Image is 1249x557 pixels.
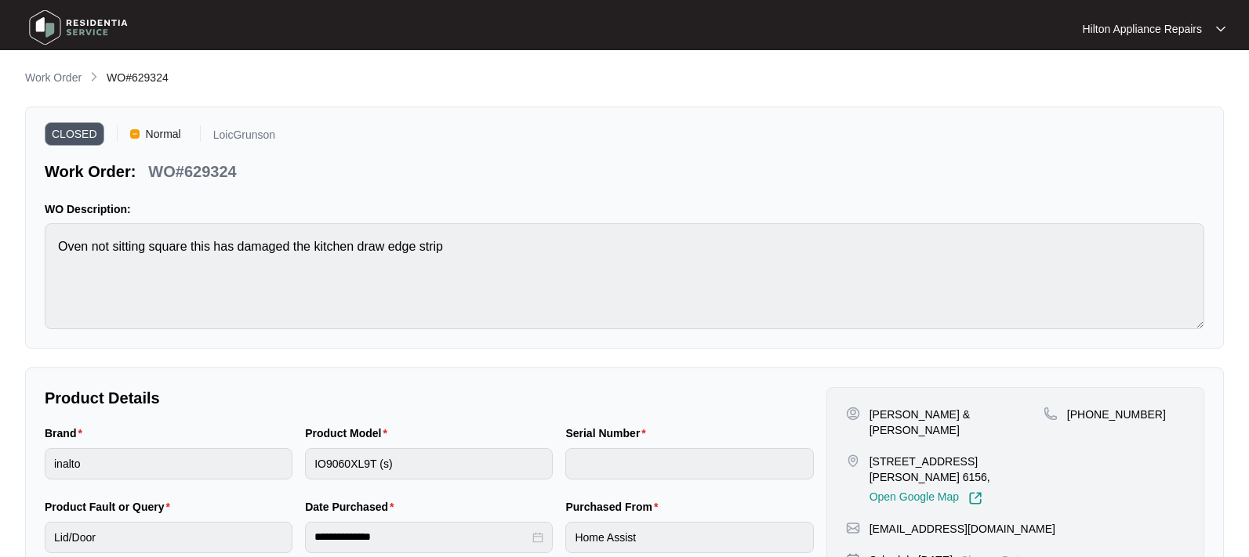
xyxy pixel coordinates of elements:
img: user-pin [846,407,860,421]
label: Date Purchased [305,499,400,515]
img: map-pin [846,521,860,535]
p: Product Details [45,387,814,409]
label: Product Fault or Query [45,499,176,515]
img: dropdown arrow [1216,25,1225,33]
img: map-pin [846,454,860,468]
input: Product Model [305,448,553,479]
span: CLOSED [45,122,104,146]
p: WO Description: [45,201,1204,217]
span: Normal [140,122,187,146]
img: residentia service logo [24,4,133,51]
label: Product Model [305,425,394,441]
input: Purchased From [565,522,813,553]
p: Work Order: [45,161,136,183]
p: [STREET_ADDRESS][PERSON_NAME] 6156, [870,454,1044,485]
img: Vercel Logo [130,129,140,139]
input: Serial Number [565,448,813,479]
span: WO#629324 [107,71,169,84]
p: Work Order [25,70,82,85]
img: map-pin [1044,407,1058,421]
p: [EMAIL_ADDRESS][DOMAIN_NAME] [870,521,1055,537]
p: Hilton Appliance Repairs [1082,21,1202,37]
img: Link-External [968,491,982,505]
a: Open Google Map [870,491,982,505]
img: chevron-right [88,71,100,83]
p: LoicGrunson [213,129,275,146]
p: WO#629324 [148,161,236,183]
label: Brand [45,425,89,441]
label: Serial Number [565,425,652,441]
p: [PHONE_NUMBER] [1067,407,1166,422]
input: Product Fault or Query [45,522,292,553]
input: Brand [45,448,292,479]
input: Date Purchased [314,529,529,545]
p: [PERSON_NAME] & [PERSON_NAME] [870,407,1044,438]
label: Purchased From [565,499,664,515]
textarea: Oven not sitting square this has damaged the kitchen draw edge strip [45,223,1204,329]
a: Work Order [22,70,85,87]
